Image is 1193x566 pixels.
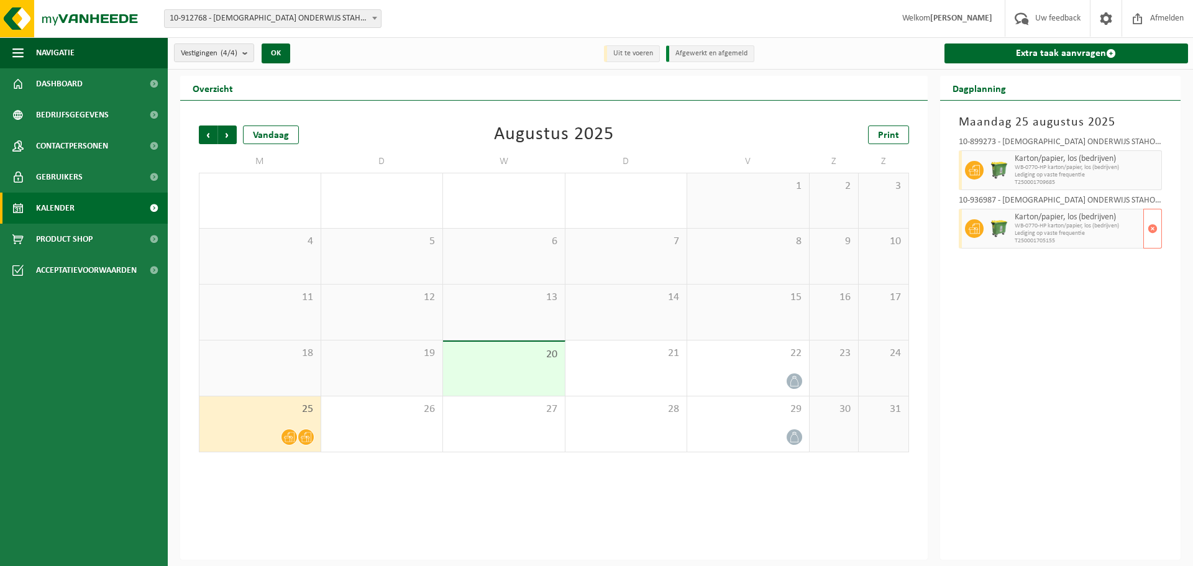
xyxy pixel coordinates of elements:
span: 20 [449,348,559,362]
span: 5 [327,235,437,249]
img: WB-0770-HPE-GN-50 [990,161,1008,180]
span: Karton/papier, los (bedrijven) [1015,212,1141,222]
li: Uit te voeren [604,45,660,62]
button: Vestigingen(4/4) [174,43,254,62]
h2: Dagplanning [940,76,1018,100]
span: Print [878,130,899,140]
span: Volgende [218,126,237,144]
span: WB-0770-HP karton/papier, los (bedrijven) [1015,164,1159,171]
img: WB-0770-HPE-GN-50 [990,219,1008,238]
td: D [321,150,444,173]
td: M [199,150,321,173]
span: 21 [572,347,681,360]
span: 6 [449,235,559,249]
span: 28 [572,403,681,416]
span: Vestigingen [181,44,237,63]
span: 1 [693,180,803,193]
span: Contactpersonen [36,130,108,162]
span: 10-912768 - KATHOLIEK ONDERWIJS STAHO - STADEN [165,10,381,27]
span: Lediging op vaste frequentie [1015,171,1159,179]
button: OK [262,43,290,63]
a: Print [868,126,909,144]
span: 3 [865,180,902,193]
td: Z [859,150,908,173]
span: T250001709685 [1015,179,1159,186]
span: 12 [327,291,437,304]
span: 9 [816,235,852,249]
span: 8 [693,235,803,249]
span: 14 [572,291,681,304]
span: 16 [816,291,852,304]
span: Gebruikers [36,162,83,193]
span: Dashboard [36,68,83,99]
count: (4/4) [221,49,237,57]
span: Product Shop [36,224,93,255]
span: 23 [816,347,852,360]
div: Vandaag [243,126,299,144]
td: D [565,150,688,173]
span: 24 [865,347,902,360]
span: Acceptatievoorwaarden [36,255,137,286]
span: Karton/papier, los (bedrijven) [1015,154,1159,164]
span: 13 [449,291,559,304]
span: T250001705155 [1015,237,1141,245]
td: Z [810,150,859,173]
span: Kalender [36,193,75,224]
div: 10-936987 - [DEMOGRAPHIC_DATA] ONDERWIJS STAHO - [GEOGRAPHIC_DATA] - [GEOGRAPHIC_DATA] [959,196,1163,209]
span: 31 [865,403,902,416]
span: WB-0770-HP karton/papier, los (bedrijven) [1015,222,1141,230]
span: Bedrijfsgegevens [36,99,109,130]
li: Afgewerkt en afgemeld [666,45,754,62]
span: Navigatie [36,37,75,68]
span: 30 [816,403,852,416]
td: W [443,150,565,173]
td: V [687,150,810,173]
span: Vorige [199,126,217,144]
h3: Maandag 25 augustus 2025 [959,113,1163,132]
span: 27 [449,403,559,416]
span: 29 [693,403,803,416]
a: Extra taak aanvragen [944,43,1189,63]
span: 11 [206,291,314,304]
h2: Overzicht [180,76,245,100]
span: 17 [865,291,902,304]
span: 26 [327,403,437,416]
strong: [PERSON_NAME] [930,14,992,23]
div: 10-899273 - [DEMOGRAPHIC_DATA] ONDERWIJS STAHO - VB DE BRUG - STADEN [959,138,1163,150]
span: 7 [572,235,681,249]
span: 15 [693,291,803,304]
span: 10 [865,235,902,249]
span: 22 [693,347,803,360]
span: 25 [206,403,314,416]
div: Augustus 2025 [494,126,614,144]
span: 10-912768 - KATHOLIEK ONDERWIJS STAHO - STADEN [164,9,382,28]
span: 18 [206,347,314,360]
span: 19 [327,347,437,360]
span: 2 [816,180,852,193]
span: 4 [206,235,314,249]
span: Lediging op vaste frequentie [1015,230,1141,237]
